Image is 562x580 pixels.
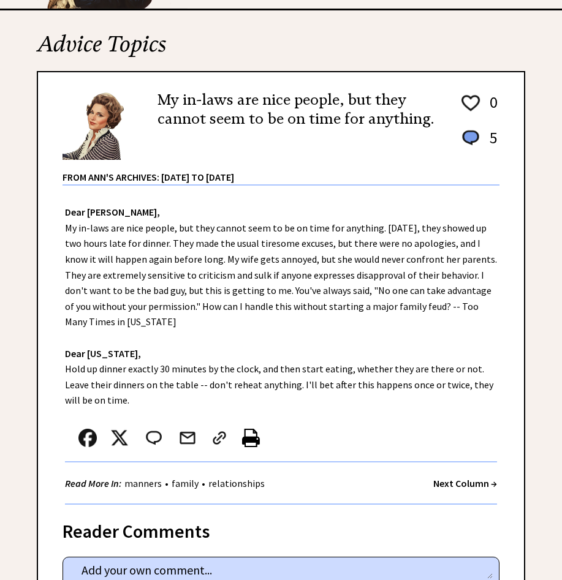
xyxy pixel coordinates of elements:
h2: Advice Topics [37,29,525,71]
img: mail.png [178,429,197,447]
h2: My in-laws are nice people, but they cannot seem to be on time for anything. [158,91,441,129]
div: Reader Comments [63,518,499,538]
div: My in-laws are nice people, but they cannot seem to be on time for anything. [DATE], they showed ... [38,186,524,505]
img: message_round%201.png [460,128,482,148]
td: 5 [484,127,498,160]
img: Ann6%20v2%20small.png [63,91,139,160]
a: family [169,477,202,489]
strong: Read More In: [65,477,121,489]
a: manners [121,477,165,489]
strong: Dear [PERSON_NAME], [65,206,160,218]
img: printer%20icon.png [242,429,260,447]
div: From Ann's Archives: [DATE] to [DATE] [63,161,499,184]
img: message_round%202.png [143,429,164,447]
a: Next Column → [433,477,497,489]
img: heart_outline%201.png [460,92,482,114]
a: relationships [205,477,268,489]
img: link_02.png [210,429,229,447]
strong: Dear [US_STATE], [65,347,141,360]
img: x_small.png [110,429,129,447]
div: • • [65,476,268,491]
img: facebook.png [78,429,97,447]
td: 0 [484,92,498,126]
